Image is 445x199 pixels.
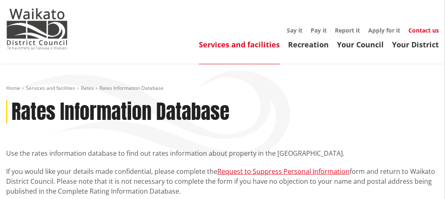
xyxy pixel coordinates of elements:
iframe: Messenger Launcher [407,164,437,194]
a: Home [6,84,20,91]
a: Report it [335,26,360,34]
nav: breadcrumb [6,85,439,92]
a: Services and facilities [199,40,280,49]
a: Rates [81,84,94,91]
span: Rates Information Database [99,84,164,91]
a: Contact us [408,26,439,34]
p: Use the rates information database to find out rates information about property in the [GEOGRAPHI... [6,148,439,158]
a: Say it [287,26,302,34]
a: Your District [392,40,439,49]
a: Services and facilities [26,84,75,91]
a: Pay it [311,26,327,34]
p: If you would like your details made confidential, please complete the form and return to Waikato ... [6,166,439,196]
img: Waikato District Council - Te Kaunihera aa Takiwaa o Waikato [6,8,68,49]
a: Recreation [288,40,329,49]
h1: Rates Information Database [12,100,229,124]
a: Apply for it [368,26,400,34]
a: Your Council [337,40,384,49]
a: Request to Suppress Personal Information [217,167,350,176]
